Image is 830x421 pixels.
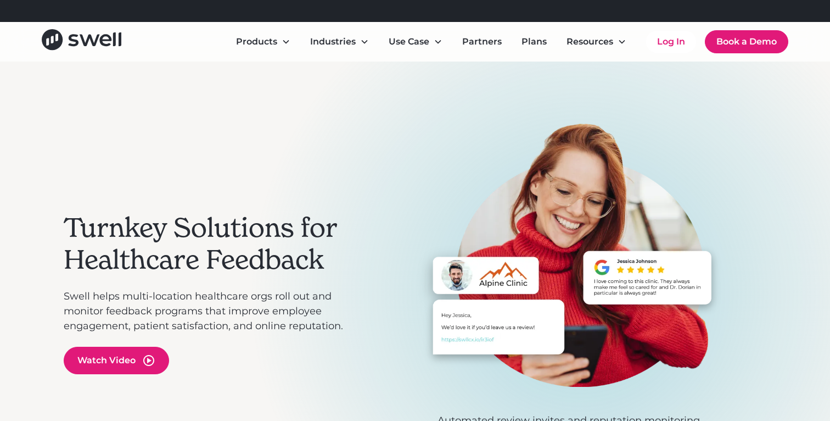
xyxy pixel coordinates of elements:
[637,302,830,421] iframe: Chat Widget
[389,35,429,48] div: Use Case
[42,29,121,54] a: home
[64,289,360,334] p: Swell helps multi-location healthcare orgs roll out and monitor feedback programs that improve em...
[705,30,788,53] a: Book a Demo
[64,347,169,374] a: open lightbox
[227,31,299,53] div: Products
[310,35,356,48] div: Industries
[77,354,136,367] div: Watch Video
[301,31,378,53] div: Industries
[646,31,696,53] a: Log In
[453,31,511,53] a: Partners
[380,31,451,53] div: Use Case
[513,31,556,53] a: Plans
[558,31,635,53] div: Resources
[567,35,613,48] div: Resources
[236,35,277,48] div: Products
[64,212,360,275] h2: Turnkey Solutions for Healthcare Feedback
